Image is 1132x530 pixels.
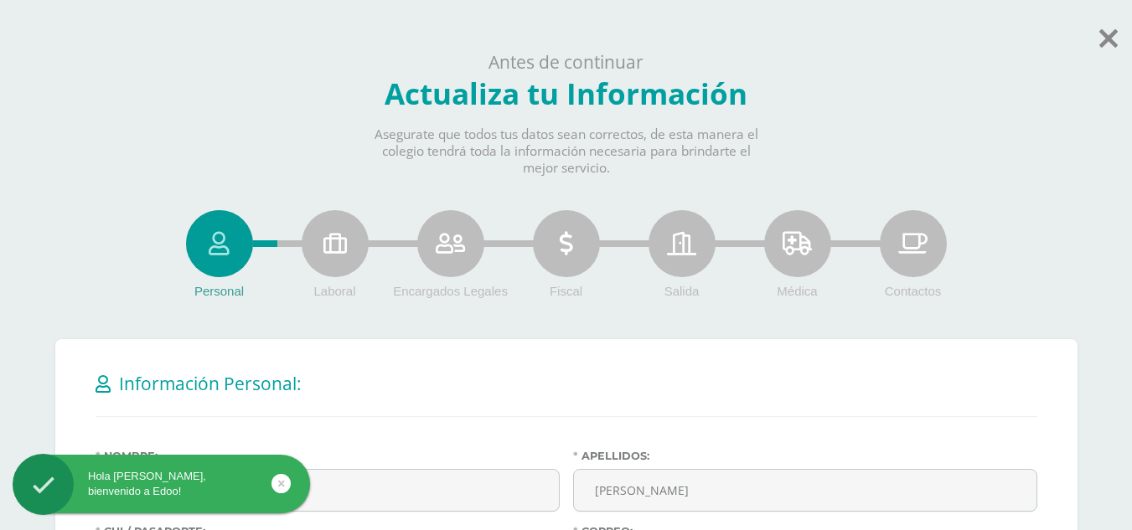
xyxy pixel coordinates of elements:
p: Asegurate que todos tus datos sean correctos, de esta manera el colegio tendrá toda la informació... [360,126,773,177]
span: Información Personal: [119,372,302,395]
span: Médica [777,284,817,298]
span: Encargados Legales [393,284,508,298]
input: Apellidos [574,470,1036,511]
span: Fiscal [550,284,582,298]
label: Nombre: [96,450,560,462]
a: Saltar actualización de datos [1099,15,1118,54]
span: Laboral [313,284,355,298]
span: Antes de continuar [488,50,644,74]
span: Contactos [885,284,942,298]
label: Apellidos: [573,450,1037,462]
div: Hola [PERSON_NAME], bienvenido a Edoo! [13,469,310,499]
span: Salida [664,284,700,298]
span: Personal [194,284,244,298]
